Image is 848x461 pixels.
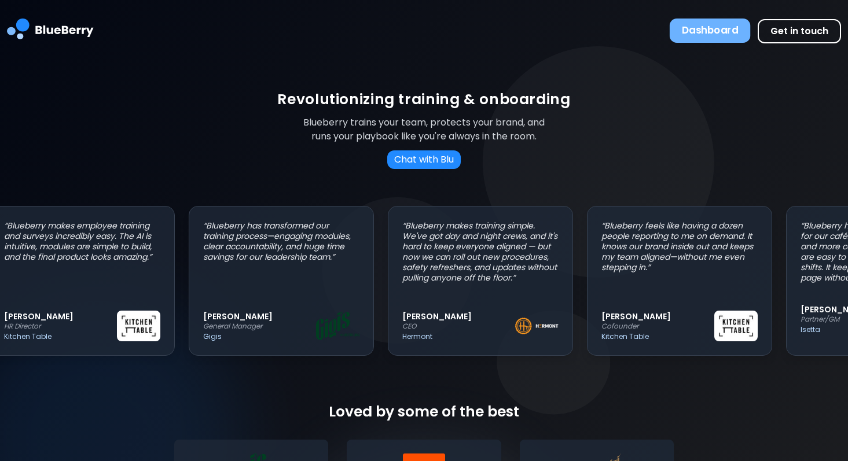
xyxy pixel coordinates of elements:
p: CEO [402,322,515,331]
img: BlueBerry Logo [7,9,94,53]
p: Blueberry trains your team, protects your brand, and runs your playbook like you're always in the... [295,116,554,143]
img: Kitchen Table logo [117,311,160,341]
span: Get in touch [770,24,828,38]
p: “ Blueberry has transformed our training process—engaging modules, clear accountability, and huge... [203,220,359,262]
button: Get in touch [758,19,841,43]
p: Kitchen Table [601,332,714,341]
img: Kitchen Table logo [714,311,758,341]
p: Cofounder [601,322,714,331]
p: [PERSON_NAME] [203,311,316,322]
p: Kitchen Table [4,332,117,341]
img: Gigis logo [316,312,359,340]
button: Chat with Blu [387,150,461,169]
h1: Revolutionizing training & onboarding [277,90,570,109]
p: “ Blueberry makes employee training and surveys incredibly easy. The AI is intuitive, modules are... [4,220,160,262]
img: Hermont logo [515,318,559,334]
p: [PERSON_NAME] [601,311,714,322]
p: Gigis [203,332,316,341]
button: Dashboard [670,19,751,43]
p: [PERSON_NAME] [4,311,117,322]
p: [PERSON_NAME] [402,311,515,322]
h2: Loved by some of the best [174,402,674,421]
p: “ Blueberry feels like having a dozen people reporting to me on demand. It knows our brand inside... [601,220,758,272]
p: “ Blueberry makes training simple. We've got day and night crews, and it's hard to keep everyone ... [402,220,559,283]
a: Dashboard [671,19,748,43]
p: General Manager [203,322,316,331]
p: Hermont [402,332,515,341]
p: HR Director [4,322,117,331]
